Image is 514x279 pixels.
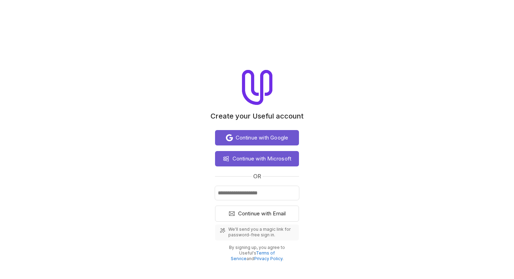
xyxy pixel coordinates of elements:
span: Continue with Microsoft [233,155,292,163]
span: We'll send you a magic link for password-free sign in. [228,227,295,238]
h1: Create your Useful account [210,112,304,120]
input: Email [215,186,299,200]
span: Continue with Google [236,134,288,142]
button: Continue with Email [215,206,299,222]
span: or [253,172,261,180]
p: By signing up, you agree to Useful's and . [221,245,293,262]
button: Continue with Microsoft [215,151,299,166]
a: Terms of Service [231,250,275,261]
a: Privacy Policy [254,256,283,261]
button: Continue with Google [215,130,299,145]
span: Continue with Email [238,209,286,218]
